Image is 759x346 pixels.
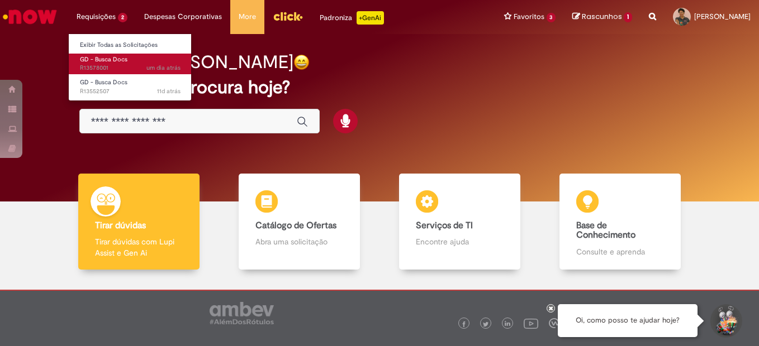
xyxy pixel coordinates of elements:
[624,12,632,22] span: 1
[576,246,664,257] p: Consulte e aprenda
[68,33,192,101] ul: Requisições
[80,64,181,73] span: R13578001
[540,174,700,270] a: Base de Conhecimento Consulte e aprenda
[273,8,303,25] img: click_logo_yellow_360x200.png
[144,11,222,22] span: Despesas Corporativas
[514,11,544,22] span: Favoritos
[80,55,127,64] span: GD - Busca Docs
[505,321,510,328] img: logo_footer_linkedin.png
[118,13,127,22] span: 2
[157,87,181,95] span: 11d atrás
[210,302,274,324] img: logo_footer_ambev_rotulo_gray.png
[524,316,538,330] img: logo_footer_youtube.png
[255,220,336,231] b: Catálogo de Ofertas
[219,174,379,270] a: Catálogo de Ofertas Abra uma solicitação
[576,220,635,241] b: Base de Conhecimento
[357,11,384,25] p: +GenAi
[709,304,742,338] button: Iniciar Conversa de Suporte
[157,87,181,95] time: 20/09/2025 10:01:08
[59,174,219,270] a: Tirar dúvidas Tirar dúvidas com Lupi Assist e Gen Ai
[582,11,622,22] span: Rascunhos
[1,6,59,28] img: ServiceNow
[69,39,192,51] a: Exibir Todas as Solicitações
[95,220,146,231] b: Tirar dúvidas
[549,318,559,328] img: logo_footer_workplace.png
[483,321,488,327] img: logo_footer_twitter.png
[558,304,698,337] div: Oi, como posso te ajudar hoje?
[461,321,467,327] img: logo_footer_facebook.png
[416,220,473,231] b: Serviços de TI
[80,87,181,96] span: R13552507
[146,64,181,72] time: 29/09/2025 16:02:05
[239,11,256,22] span: More
[255,236,343,247] p: Abra uma solicitação
[293,54,310,70] img: happy-face.png
[694,12,751,21] span: [PERSON_NAME]
[80,78,127,86] span: GD - Busca Docs
[547,13,556,22] span: 3
[95,236,183,258] p: Tirar dúvidas com Lupi Assist e Gen Ai
[69,54,192,74] a: Aberto R13578001 : GD - Busca Docs
[572,12,632,22] a: Rascunhos
[146,64,181,72] span: um dia atrás
[69,76,192,97] a: Aberto R13552507 : GD - Busca Docs
[77,11,116,22] span: Requisições
[79,78,680,97] h2: O que você procura hoje?
[416,236,504,247] p: Encontre ajuda
[320,11,384,25] div: Padroniza
[379,174,540,270] a: Serviços de TI Encontre ajuda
